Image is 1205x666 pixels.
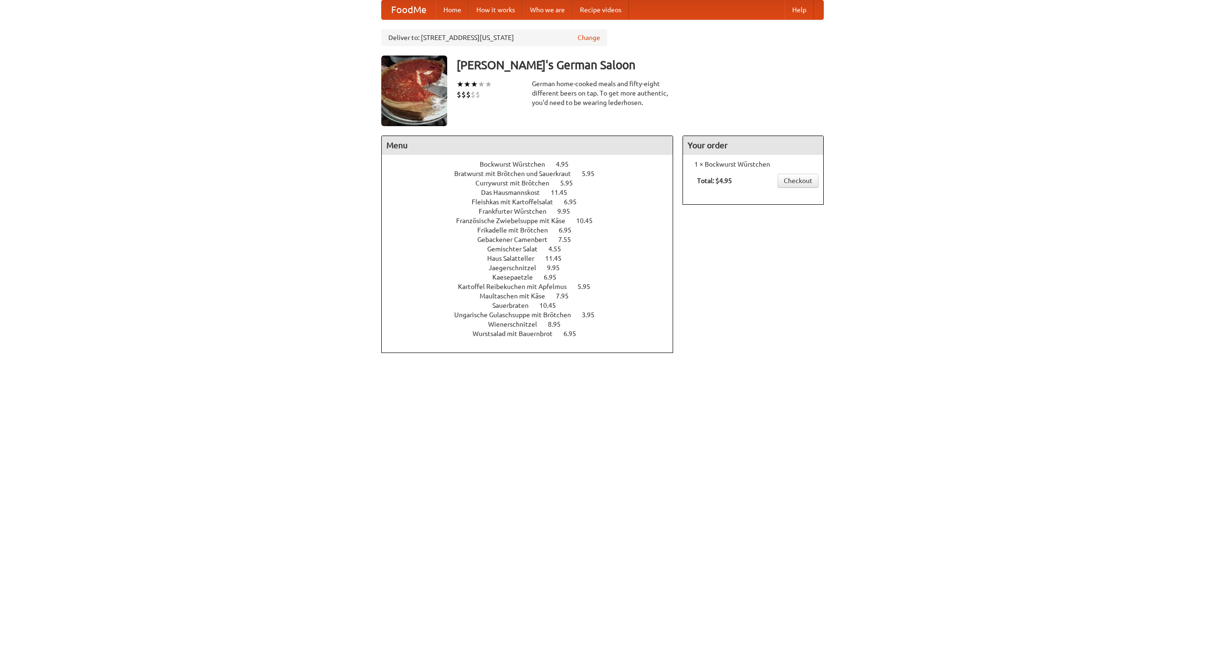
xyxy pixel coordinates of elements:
a: Maultaschen mit Käse 7.95 [480,292,586,300]
span: 11.45 [545,255,571,262]
li: $ [457,89,461,100]
a: Jaegerschnitzel 9.95 [489,264,577,272]
a: FoodMe [382,0,436,19]
span: 6.95 [563,330,586,337]
a: Kaesepaetzle 6.95 [492,273,574,281]
a: Gemischter Salat 4.55 [487,245,578,253]
span: Gemischter Salat [487,245,547,253]
a: Wienerschnitzel 8.95 [488,321,578,328]
li: ★ [457,79,464,89]
span: Wienerschnitzel [488,321,546,328]
span: Bockwurst Würstchen [480,160,554,168]
img: angular.jpg [381,56,447,126]
a: Bockwurst Würstchen 4.95 [480,160,586,168]
li: $ [471,89,475,100]
a: Gebackener Camenbert 7.55 [477,236,588,243]
div: German home-cooked meals and fifty-eight different beers on tap. To get more authentic, you'd nee... [532,79,673,107]
span: 9.95 [547,264,569,272]
a: Kartoffel Reibekuchen mit Apfelmus 5.95 [458,283,608,290]
span: Bratwurst mit Brötchen und Sauerkraut [454,170,580,177]
span: Frankfurter Würstchen [479,208,556,215]
span: Das Hausmannskost [481,189,549,196]
span: Fleishkas mit Kartoffelsalat [472,198,562,206]
span: Frikadelle mit Brötchen [477,226,557,234]
span: Kartoffel Reibekuchen mit Apfelmus [458,283,576,290]
span: 10.45 [539,302,565,309]
span: 6.95 [564,198,586,206]
span: Jaegerschnitzel [489,264,546,272]
a: Fleishkas mit Kartoffelsalat 6.95 [472,198,594,206]
span: 3.95 [582,311,604,319]
li: $ [461,89,466,100]
span: 5.95 [582,170,604,177]
span: 6.95 [559,226,581,234]
h3: [PERSON_NAME]'s German Saloon [457,56,824,74]
li: ★ [464,79,471,89]
li: ★ [478,79,485,89]
a: Frikadelle mit Brötchen 6.95 [477,226,589,234]
a: Who we are [522,0,572,19]
span: 5.95 [560,179,582,187]
div: Deliver to: [STREET_ADDRESS][US_STATE] [381,29,607,46]
a: Frankfurter Würstchen 9.95 [479,208,587,215]
h4: Menu [382,136,673,155]
a: Help [785,0,814,19]
span: 11.45 [551,189,577,196]
span: 4.55 [548,245,570,253]
span: 7.95 [556,292,578,300]
span: Ungarische Gulaschsuppe mit Brötchen [454,311,580,319]
span: 7.55 [558,236,580,243]
span: 6.95 [544,273,566,281]
span: Currywurst mit Brötchen [475,179,559,187]
span: Maultaschen mit Käse [480,292,554,300]
a: Ungarische Gulaschsuppe mit Brötchen 3.95 [454,311,612,319]
span: Sauerbraten [492,302,538,309]
h4: Your order [683,136,823,155]
span: Wurstsalad mit Bauernbrot [473,330,562,337]
span: 4.95 [556,160,578,168]
a: Change [578,33,600,42]
a: Home [436,0,469,19]
span: 5.95 [578,283,600,290]
a: Haus Salatteller 11.45 [487,255,579,262]
span: Kaesepaetzle [492,273,542,281]
span: Gebackener Camenbert [477,236,557,243]
li: ★ [471,79,478,89]
span: 10.45 [576,217,602,225]
span: Französische Zwiebelsuppe mit Käse [456,217,575,225]
a: Französische Zwiebelsuppe mit Käse 10.45 [456,217,610,225]
a: Bratwurst mit Brötchen und Sauerkraut 5.95 [454,170,612,177]
b: Total: $4.95 [697,177,732,185]
li: ★ [485,79,492,89]
a: Checkout [778,174,819,188]
span: 8.95 [548,321,570,328]
li: 1 × Bockwurst Würstchen [688,160,819,169]
a: Sauerbraten 10.45 [492,302,573,309]
a: Wurstsalad mit Bauernbrot 6.95 [473,330,594,337]
a: Recipe videos [572,0,629,19]
li: $ [475,89,480,100]
a: Currywurst mit Brötchen 5.95 [475,179,590,187]
a: How it works [469,0,522,19]
span: Haus Salatteller [487,255,544,262]
a: Das Hausmannskost 11.45 [481,189,585,196]
li: $ [466,89,471,100]
span: 9.95 [557,208,579,215]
